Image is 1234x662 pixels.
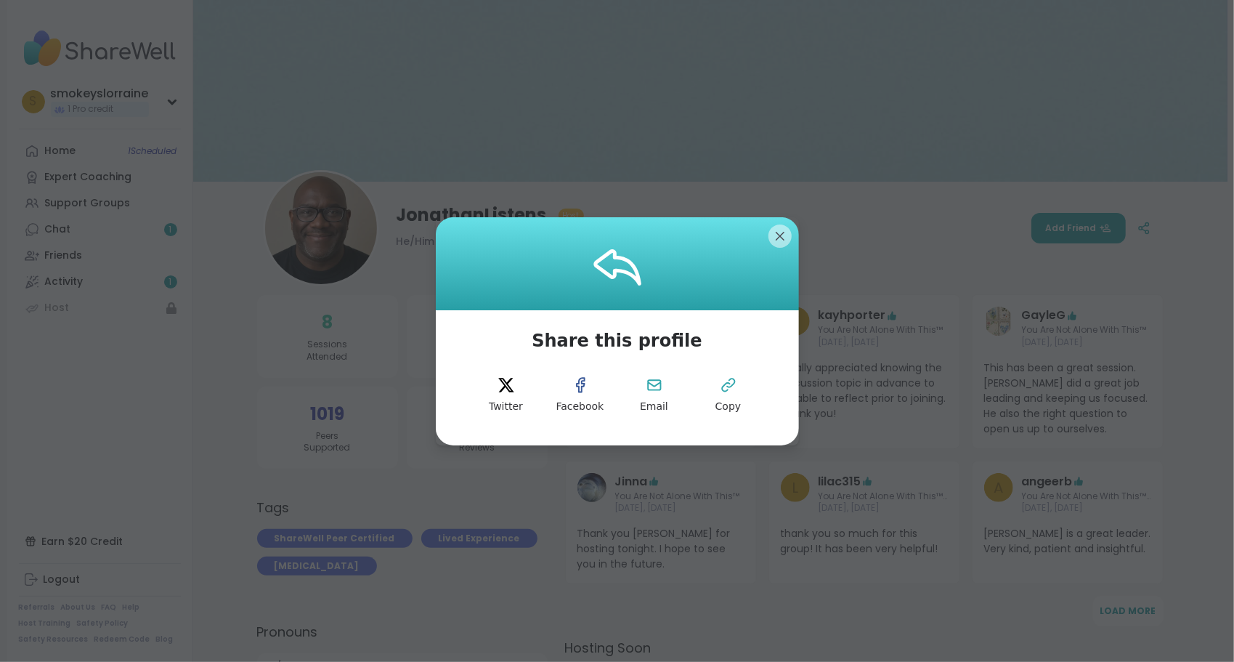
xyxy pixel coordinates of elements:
[640,400,668,414] span: Email
[474,363,539,428] button: Twitter
[474,363,539,428] button: twitter
[489,400,523,414] span: Twitter
[548,363,613,428] button: facebook
[556,400,604,414] span: Facebook
[532,328,702,354] span: Share this profile
[715,400,742,414] span: Copy
[696,363,761,428] button: Copy
[622,363,687,428] button: Email
[548,363,613,428] button: Facebook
